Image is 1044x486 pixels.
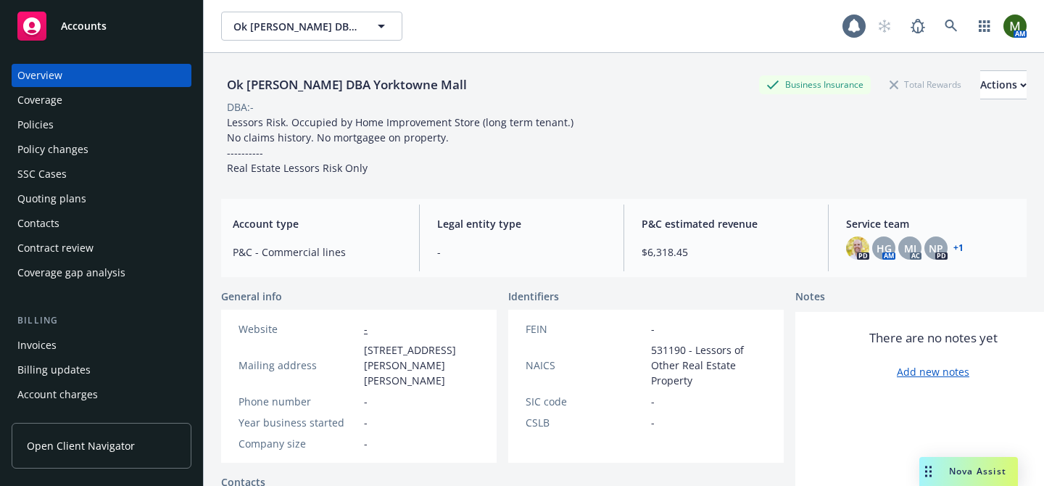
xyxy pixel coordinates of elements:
[17,236,94,260] div: Contract review
[795,289,825,306] span: Notes
[897,364,969,379] a: Add new notes
[239,415,358,430] div: Year business started
[970,12,999,41] a: Switch app
[1003,15,1027,38] img: photo
[364,415,368,430] span: -
[17,138,88,161] div: Policy changes
[651,415,655,430] span: -
[846,216,1015,231] span: Service team
[12,261,191,284] a: Coverage gap analysis
[61,20,107,32] span: Accounts
[364,436,368,451] span: -
[12,358,191,382] a: Billing updates
[17,88,62,112] div: Coverage
[526,415,645,430] div: CSLB
[642,244,811,260] span: $6,318.45
[12,408,191,431] a: Installment plans
[233,244,402,260] span: P&C - Commercial lines
[12,88,191,112] a: Coverage
[12,212,191,235] a: Contacts
[953,244,964,252] a: +1
[12,113,191,136] a: Policies
[869,329,998,347] span: There are no notes yet
[221,12,402,41] button: Ok [PERSON_NAME] DBA Yorktowne Mall
[12,313,191,328] div: Billing
[17,64,62,87] div: Overview
[980,71,1027,99] div: Actions
[12,64,191,87] a: Overview
[651,394,655,409] span: -
[221,289,282,304] span: General info
[239,321,358,337] div: Website
[526,358,645,373] div: NAICS
[17,408,102,431] div: Installment plans
[364,322,368,336] a: -
[233,19,359,34] span: Ok [PERSON_NAME] DBA Yorktowne Mall
[759,75,871,94] div: Business Insurance
[526,394,645,409] div: SIC code
[17,261,125,284] div: Coverage gap analysis
[877,241,892,256] span: HG
[437,244,606,260] span: -
[221,75,473,94] div: Ok [PERSON_NAME] DBA Yorktowne Mall
[903,12,932,41] a: Report a Bug
[17,187,86,210] div: Quoting plans
[980,70,1027,99] button: Actions
[882,75,969,94] div: Total Rewards
[651,342,766,388] span: 531190 - Lessors of Other Real Estate Property
[12,236,191,260] a: Contract review
[949,465,1006,477] span: Nova Assist
[17,212,59,235] div: Contacts
[227,99,254,115] div: DBA: -
[937,12,966,41] a: Search
[846,236,869,260] img: photo
[904,241,916,256] span: MJ
[12,383,191,406] a: Account charges
[12,162,191,186] a: SSC Cases
[508,289,559,304] span: Identifiers
[233,216,402,231] span: Account type
[17,358,91,382] div: Billing updates
[929,241,943,256] span: NP
[17,334,57,357] div: Invoices
[437,216,606,231] span: Legal entity type
[17,383,98,406] div: Account charges
[364,342,479,388] span: [STREET_ADDRESS][PERSON_NAME][PERSON_NAME]
[12,6,191,46] a: Accounts
[642,216,811,231] span: P&C estimated revenue
[12,187,191,210] a: Quoting plans
[27,438,135,453] span: Open Client Navigator
[364,394,368,409] span: -
[239,358,358,373] div: Mailing address
[239,394,358,409] div: Phone number
[12,334,191,357] a: Invoices
[227,115,573,175] span: Lessors Risk. Occupied by Home Improvement Store (long term tenant.) No claims history. No mortga...
[651,321,655,337] span: -
[17,162,67,186] div: SSC Cases
[17,113,54,136] div: Policies
[870,12,899,41] a: Start snowing
[12,138,191,161] a: Policy changes
[919,457,1018,486] button: Nova Assist
[526,321,645,337] div: FEIN
[919,457,937,486] div: Drag to move
[239,436,358,451] div: Company size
